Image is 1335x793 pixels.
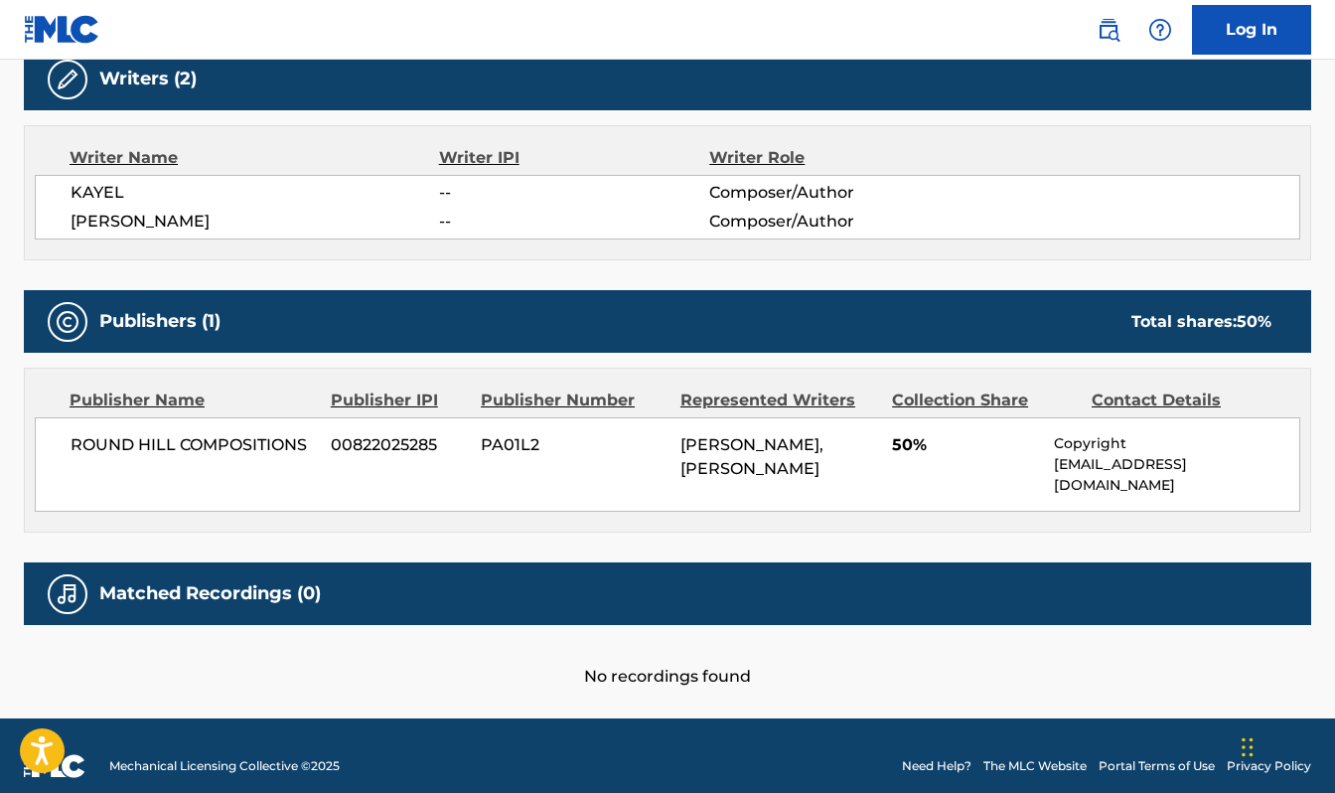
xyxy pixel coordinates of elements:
[709,210,955,234] span: Composer/Author
[1148,18,1172,42] img: help
[71,181,439,205] span: KAYEL
[902,757,971,775] a: Need Help?
[481,433,666,457] span: PA01L2
[24,625,1311,689] div: No recordings found
[1131,310,1271,334] div: Total shares:
[99,68,197,90] h5: Writers (2)
[24,754,85,778] img: logo
[709,181,955,205] span: Composer/Author
[1140,10,1180,50] div: Help
[481,389,666,412] div: Publisher Number
[1054,433,1299,454] p: Copyright
[1092,389,1276,412] div: Contact Details
[1227,757,1311,775] a: Privacy Policy
[439,146,710,170] div: Writer IPI
[439,181,709,205] span: --
[680,389,877,412] div: Represented Writers
[439,210,709,234] span: --
[709,146,956,170] div: Writer Role
[99,582,321,605] h5: Matched Recordings (0)
[680,435,823,478] span: [PERSON_NAME], [PERSON_NAME]
[892,433,1039,457] span: 50%
[1097,18,1120,42] img: search
[56,582,79,606] img: Matched Recordings
[1089,10,1128,50] a: Public Search
[70,146,439,170] div: Writer Name
[99,310,221,333] h5: Publishers (1)
[983,757,1087,775] a: The MLC Website
[1099,757,1215,775] a: Portal Terms of Use
[56,68,79,91] img: Writers
[109,757,340,775] span: Mechanical Licensing Collective © 2025
[331,433,466,457] span: 00822025285
[1237,312,1271,331] span: 50 %
[331,389,466,412] div: Publisher IPI
[24,15,100,44] img: MLC Logo
[71,433,316,457] span: ROUND HILL COMPOSITIONS
[70,389,316,412] div: Publisher Name
[1192,5,1311,55] a: Log In
[1054,454,1299,496] p: [EMAIL_ADDRESS][DOMAIN_NAME]
[1236,698,1335,793] iframe: Chat Widget
[1242,717,1254,777] div: Drag
[892,389,1077,412] div: Collection Share
[71,210,439,234] span: [PERSON_NAME]
[56,310,79,334] img: Publishers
